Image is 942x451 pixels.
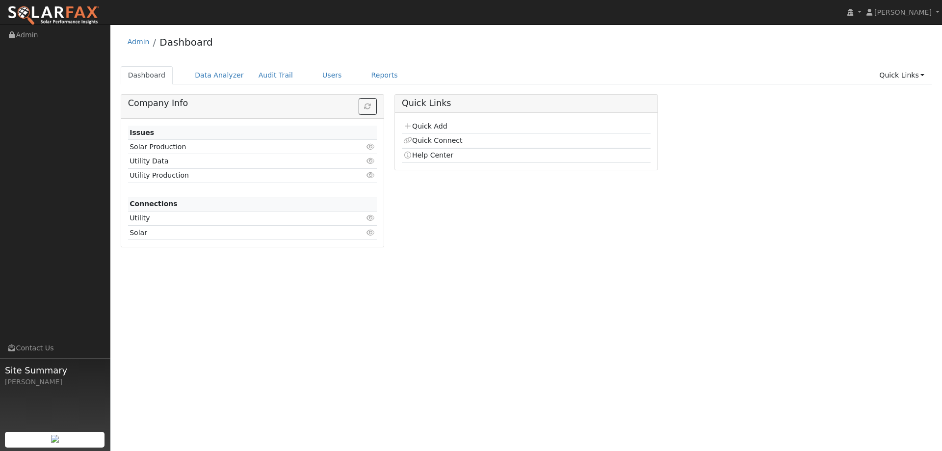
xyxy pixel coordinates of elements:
img: SolarFax [7,5,100,26]
a: Audit Trail [251,66,300,84]
i: Click to view [366,214,375,221]
h5: Company Info [128,98,377,108]
a: Quick Add [403,122,447,130]
td: Utility Production [128,168,337,183]
a: Help Center [403,151,453,159]
i: Click to view [366,158,375,164]
strong: Issues [130,129,154,136]
td: Utility Data [128,154,337,168]
td: Utility [128,211,337,225]
img: retrieve [51,435,59,443]
a: Admin [128,38,150,46]
a: Quick Connect [403,136,462,144]
i: Click to view [366,143,375,150]
a: Dashboard [159,36,213,48]
strong: Connections [130,200,178,208]
td: Solar [128,226,337,240]
a: Reports [364,66,405,84]
a: Quick Links [872,66,932,84]
div: [PERSON_NAME] [5,377,105,387]
h5: Quick Links [402,98,651,108]
span: [PERSON_NAME] [874,8,932,16]
a: Users [315,66,349,84]
i: Click to view [366,172,375,179]
td: Solar Production [128,140,337,154]
a: Data Analyzer [187,66,251,84]
i: Click to view [366,229,375,236]
span: Site Summary [5,364,105,377]
a: Dashboard [121,66,173,84]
